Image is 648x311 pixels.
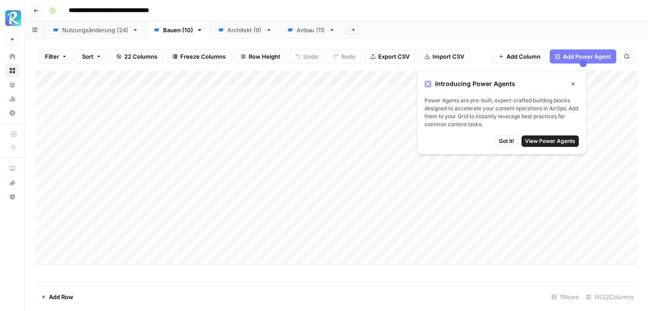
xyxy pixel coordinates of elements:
[167,49,231,64] button: Freeze Columns
[5,78,19,92] a: Your Data
[6,176,19,189] div: What's new?
[550,49,616,64] button: Add Power Agent
[290,49,324,64] button: Undo
[493,49,546,64] button: Add Column
[45,52,59,61] span: Filter
[5,7,19,29] button: Workspace: Radyant
[303,52,318,61] span: Undo
[582,290,637,304] div: 14/22 Columns
[111,49,163,64] button: 22 Columns
[36,290,78,304] button: Add Row
[5,49,19,64] a: Home
[548,290,582,304] div: 11 Rows
[124,52,157,61] span: 22 Columns
[5,161,19,176] a: AirOps Academy
[39,49,73,64] button: Filter
[432,52,464,61] span: Import CSV
[499,137,514,145] span: Got it!
[82,52,93,61] span: Sort
[180,52,226,61] span: Freeze Columns
[506,52,540,61] span: Add Column
[62,26,129,34] div: Nutzungsänderung (24)
[5,106,19,120] a: Settings
[328,49,361,64] button: Redo
[49,292,73,301] span: Add Row
[341,52,355,61] span: Redo
[227,26,262,34] div: Architekt (9)
[297,26,325,34] div: Anbau (11)
[419,49,470,64] button: Import CSV
[146,21,210,39] a: Bauen (10)
[5,64,19,78] a: Browse
[425,97,579,128] span: Power Agents are pre-built, expert-crafted building blocks designed to accelerate your content op...
[378,52,410,61] span: Export CSV
[210,21,279,39] a: Architekt (9)
[525,137,575,145] span: View Power Agents
[5,190,19,204] button: Help + Support
[279,21,343,39] a: Anbau (11)
[425,78,579,90] div: Introducing Power Agents
[5,10,21,26] img: Radyant Logo
[365,49,415,64] button: Export CSV
[235,49,286,64] button: Row Height
[5,176,19,190] button: What's new?
[76,49,107,64] button: Sort
[5,92,19,106] a: Usage
[495,135,518,147] button: Got it!
[563,52,611,61] span: Add Power Agent
[45,21,146,39] a: Nutzungsänderung (24)
[163,26,193,34] div: Bauen (10)
[249,52,280,61] span: Row Height
[521,135,579,147] button: View Power Agents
